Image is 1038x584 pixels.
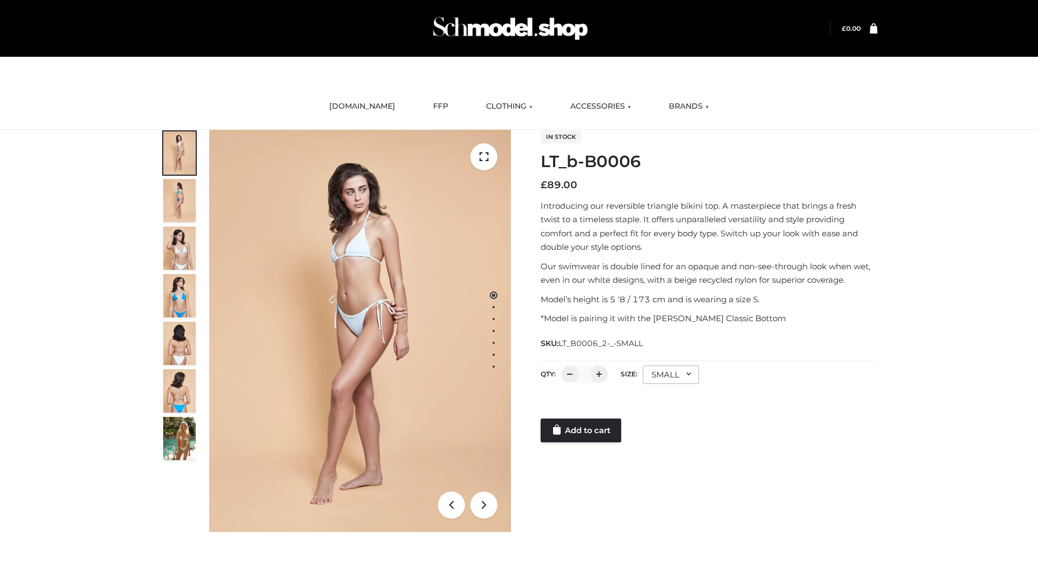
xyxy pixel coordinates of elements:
[661,95,717,118] a: BRANDS
[321,95,403,118] a: [DOMAIN_NAME]
[163,417,196,460] img: Arieltop_CloudNine_AzureSky2.jpg
[558,339,643,348] span: LT_B0006_2-_-SMALL
[478,95,541,118] a: CLOTHING
[643,366,699,384] div: SMALL
[842,24,861,32] bdi: 0.00
[425,95,456,118] a: FFP
[842,24,846,32] span: £
[541,179,547,191] span: £
[541,199,877,254] p: Introducing our reversible triangle bikini top. A masterpiece that brings a fresh twist to a time...
[541,293,877,307] p: Model’s height is 5 ‘8 / 173 cm and is wearing a size S.
[163,131,196,175] img: ArielClassicBikiniTop_CloudNine_AzureSky_OW114ECO_1-scaled.jpg
[163,369,196,413] img: ArielClassicBikiniTop_CloudNine_AzureSky_OW114ECO_8-scaled.jpg
[209,130,511,532] img: ArielClassicBikiniTop_CloudNine_AzureSky_OW114ECO_1
[621,370,637,378] label: Size:
[429,7,591,50] img: Schmodel Admin 964
[163,227,196,270] img: ArielClassicBikiniTop_CloudNine_AzureSky_OW114ECO_3-scaled.jpg
[541,152,877,171] h1: LT_b-B0006
[163,274,196,317] img: ArielClassicBikiniTop_CloudNine_AzureSky_OW114ECO_4-scaled.jpg
[541,419,621,442] a: Add to cart
[541,337,644,350] span: SKU:
[163,322,196,365] img: ArielClassicBikiniTop_CloudNine_AzureSky_OW114ECO_7-scaled.jpg
[541,370,556,378] label: QTY:
[541,260,877,287] p: Our swimwear is double lined for an opaque and non-see-through look when wet, even in our white d...
[163,179,196,222] img: ArielClassicBikiniTop_CloudNine_AzureSky_OW114ECO_2-scaled.jpg
[541,311,877,326] p: *Model is pairing it with the [PERSON_NAME] Classic Bottom
[541,179,577,191] bdi: 89.00
[541,130,581,143] span: In stock
[842,24,861,32] a: £0.00
[562,95,639,118] a: ACCESSORIES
